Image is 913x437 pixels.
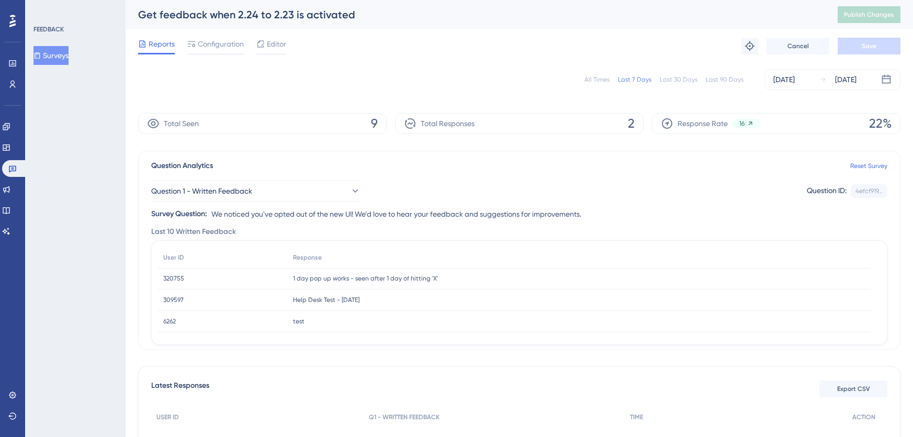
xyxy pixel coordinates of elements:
span: Response Rate [678,117,728,130]
span: Cancel [787,42,809,50]
span: 2 [628,115,635,132]
span: TIME [630,413,643,421]
span: test [293,317,305,326]
span: Question 1 - Written Feedback [151,185,252,197]
div: Get feedback when 2.24 to 2.23 is activated [138,7,811,22]
span: Q1 - WRITTEN FEEDBACK [369,413,439,421]
span: We noticed you've opted out of the new UI! We’d love to hear your feedback and suggestions for im... [211,208,581,220]
span: Question Analytics [151,160,213,172]
span: 9 [371,115,378,132]
span: Configuration [198,38,244,50]
div: [DATE] [773,73,795,86]
button: Publish Changes [838,6,900,23]
button: Cancel [767,38,829,54]
span: Total Responses [421,117,475,130]
button: Export CSV [819,380,887,397]
div: FEEDBACK [33,25,64,33]
div: All Times [584,75,610,84]
span: 6262 [163,317,176,326]
span: User ID [163,253,184,262]
span: Editor [267,38,286,50]
button: Question 1 - Written Feedback [151,181,360,201]
div: Last 30 Days [660,75,697,84]
div: Last 7 Days [618,75,651,84]
div: Last 90 Days [706,75,743,84]
span: Help Desk Test - [DATE] [293,296,359,304]
button: Save [838,38,900,54]
div: Survey Question: [151,208,207,220]
span: Reports [149,38,175,50]
span: Save [862,42,876,50]
div: 4efcf919... [855,187,883,195]
span: Total Seen [164,117,199,130]
span: Export CSV [837,385,870,393]
span: 22% [869,115,892,132]
span: 16 [739,119,745,128]
span: 320755 [163,274,184,283]
div: Question ID: [807,184,847,198]
span: Latest Responses [151,379,209,398]
span: ACTION [852,413,875,421]
button: Surveys [33,46,69,65]
a: Reset Survey [850,162,887,170]
span: Last 10 Written Feedback [151,226,236,238]
span: 309597 [163,296,184,304]
span: Response [293,253,322,262]
span: USER ID [156,413,179,421]
span: 1 day pop up works - seen after 1 day of hitting 'X' [293,274,438,283]
div: [DATE] [835,73,856,86]
span: Publish Changes [844,10,894,19]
